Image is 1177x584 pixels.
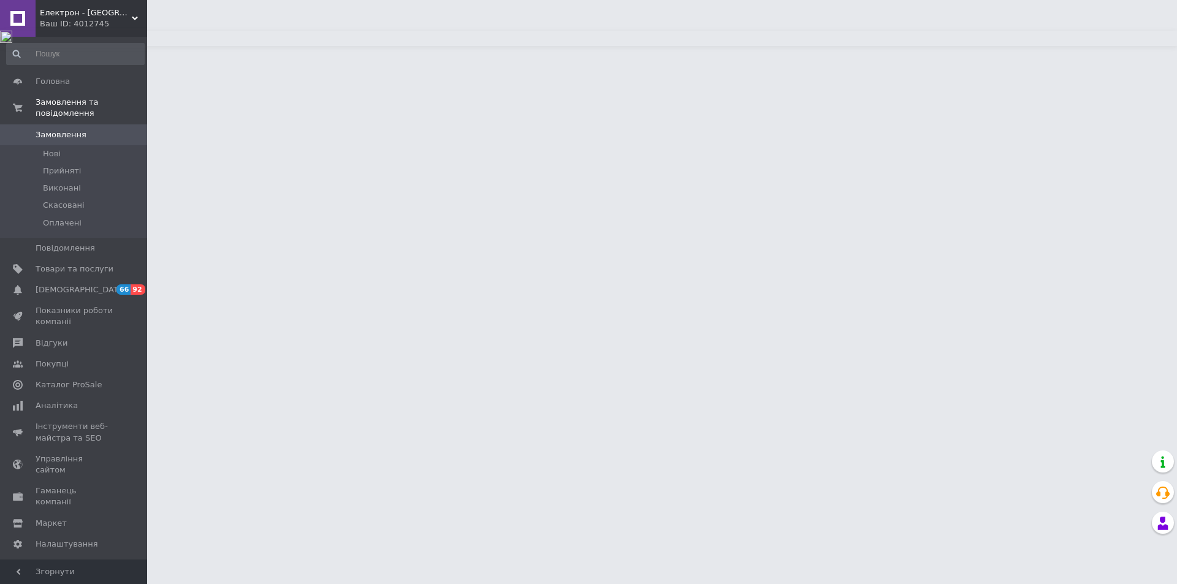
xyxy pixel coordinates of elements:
[40,18,147,29] div: Ваш ID: 4012745
[36,76,70,87] span: Головна
[6,43,145,65] input: Пошук
[36,129,86,140] span: Замовлення
[36,284,126,295] span: [DEMOGRAPHIC_DATA]
[36,539,98,550] span: Налаштування
[36,243,95,254] span: Повідомлення
[36,421,113,443] span: Інструменти веб-майстра та SEO
[36,338,67,349] span: Відгуки
[36,485,113,507] span: Гаманець компанії
[43,165,81,176] span: Прийняті
[40,7,132,18] span: Електрон - Одеса
[36,453,113,476] span: Управління сайтом
[131,284,145,295] span: 92
[36,379,102,390] span: Каталог ProSale
[116,284,131,295] span: 66
[36,305,113,327] span: Показники роботи компанії
[43,183,81,194] span: Виконані
[36,400,78,411] span: Аналітика
[36,358,69,370] span: Покупці
[43,218,82,229] span: Оплачені
[36,97,147,119] span: Замовлення та повідомлення
[43,200,85,211] span: Скасовані
[36,264,113,275] span: Товари та послуги
[36,518,67,529] span: Маркет
[43,148,61,159] span: Нові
